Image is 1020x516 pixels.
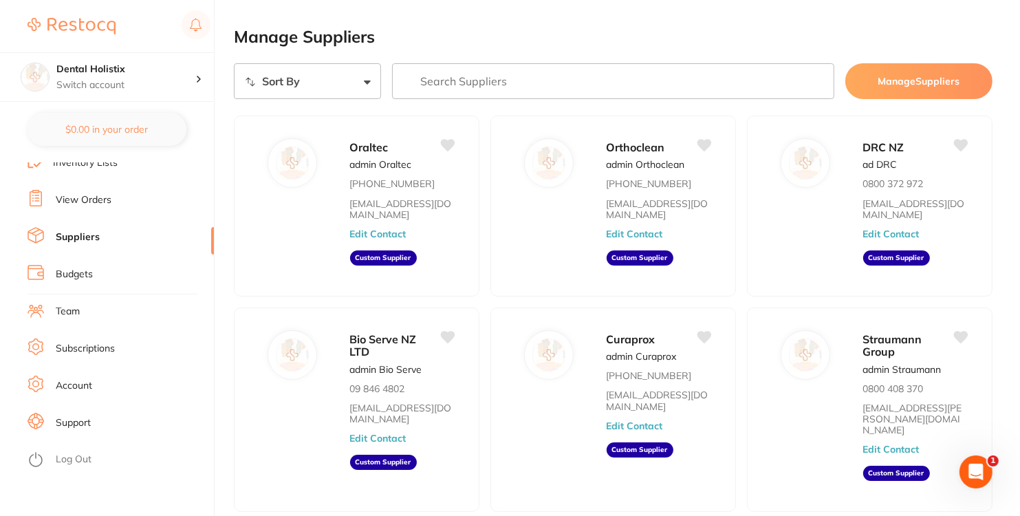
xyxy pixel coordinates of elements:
p: 0800 372 972 [863,178,924,189]
a: Subscriptions [56,342,115,356]
button: ManageSuppliers [845,63,992,99]
img: DRC NZ [789,147,822,180]
a: Suppliers [56,230,100,244]
img: Dental Holistix [21,63,49,91]
img: Bio Serve NZ LTD [276,338,309,372]
a: [EMAIL_ADDRESS][DOMAIN_NAME] [863,198,968,220]
span: Straumann Group [863,332,922,358]
button: Edit Contact [863,444,920,455]
aside: Custom Supplier [350,455,417,470]
aside: Custom Supplier [607,250,673,266]
p: Switch account [56,78,195,92]
button: $0.00 in your order [28,113,186,146]
aside: Custom Supplier [863,466,930,481]
a: Log Out [56,453,91,466]
button: Edit Contact [607,228,663,239]
button: Edit Contact [607,420,663,431]
a: Account [56,379,92,393]
p: ad DRC [863,159,898,170]
p: admin Orthoclean [607,159,685,170]
input: Search Suppliers [392,63,834,99]
button: Log Out [28,449,210,471]
a: Restocq Logo [28,10,116,42]
img: Curaprox [532,338,565,372]
img: Orthoclean [532,147,565,180]
aside: Custom Supplier [350,250,417,266]
span: Oraltec [350,140,389,154]
img: Restocq Logo [28,18,116,34]
a: Budgets [56,268,93,281]
a: Support [56,416,91,430]
a: [EMAIL_ADDRESS][PERSON_NAME][DOMAIN_NAME] [863,402,968,436]
button: Edit Contact [863,228,920,239]
img: Straumann Group [789,338,822,372]
span: DRC NZ [863,140,904,154]
p: admin Straumann [863,364,942,375]
a: Team [56,305,80,319]
img: Oraltec [276,147,309,180]
p: 0800 408 370 [863,383,924,394]
span: 1 [988,455,999,466]
span: Curaprox [607,332,655,346]
a: View Orders [56,193,111,207]
a: [EMAIL_ADDRESS][DOMAIN_NAME] [607,198,711,220]
p: 09 846 4802 [350,383,405,394]
a: [EMAIL_ADDRESS][DOMAIN_NAME] [350,402,455,424]
button: Edit Contact [350,433,406,444]
p: admin Bio Serve [350,364,422,375]
aside: Custom Supplier [863,250,930,266]
a: [EMAIL_ADDRESS][DOMAIN_NAME] [350,198,455,220]
span: Bio Serve NZ LTD [350,332,417,358]
h4: Dental Holistix [56,63,195,76]
p: [PHONE_NUMBER] [350,178,435,189]
p: admin Curaprox [607,351,677,362]
p: [PHONE_NUMBER] [607,370,692,381]
iframe: Intercom live chat [959,455,992,488]
span: Orthoclean [607,140,665,154]
aside: Custom Supplier [607,442,673,458]
p: [PHONE_NUMBER] [607,178,692,189]
button: Edit Contact [350,228,406,239]
p: admin Oraltec [350,159,412,170]
h2: Manage Suppliers [234,28,992,47]
a: [EMAIL_ADDRESS][DOMAIN_NAME] [607,389,711,411]
a: Inventory Lists [53,156,118,170]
